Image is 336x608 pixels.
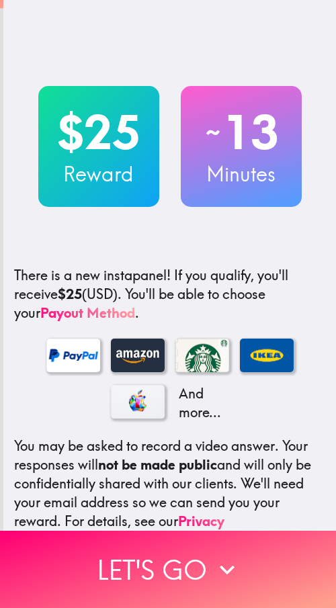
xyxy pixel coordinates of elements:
p: If you qualify, you'll receive (USD) . You'll be able to choose your . [14,266,325,322]
p: And more... [175,384,229,422]
span: There is a new instapanel! [14,267,171,284]
span: ~ [204,112,222,153]
h3: Minutes [181,160,302,188]
h2: $25 [38,105,159,160]
a: Payout Method [40,304,135,321]
b: not be made public [98,456,217,473]
h2: 13 [181,105,302,160]
h3: Reward [38,160,159,188]
b: $25 [58,286,82,302]
p: You may be asked to record a video answer. Your responses will and will only be confidentially sh... [14,437,325,550]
